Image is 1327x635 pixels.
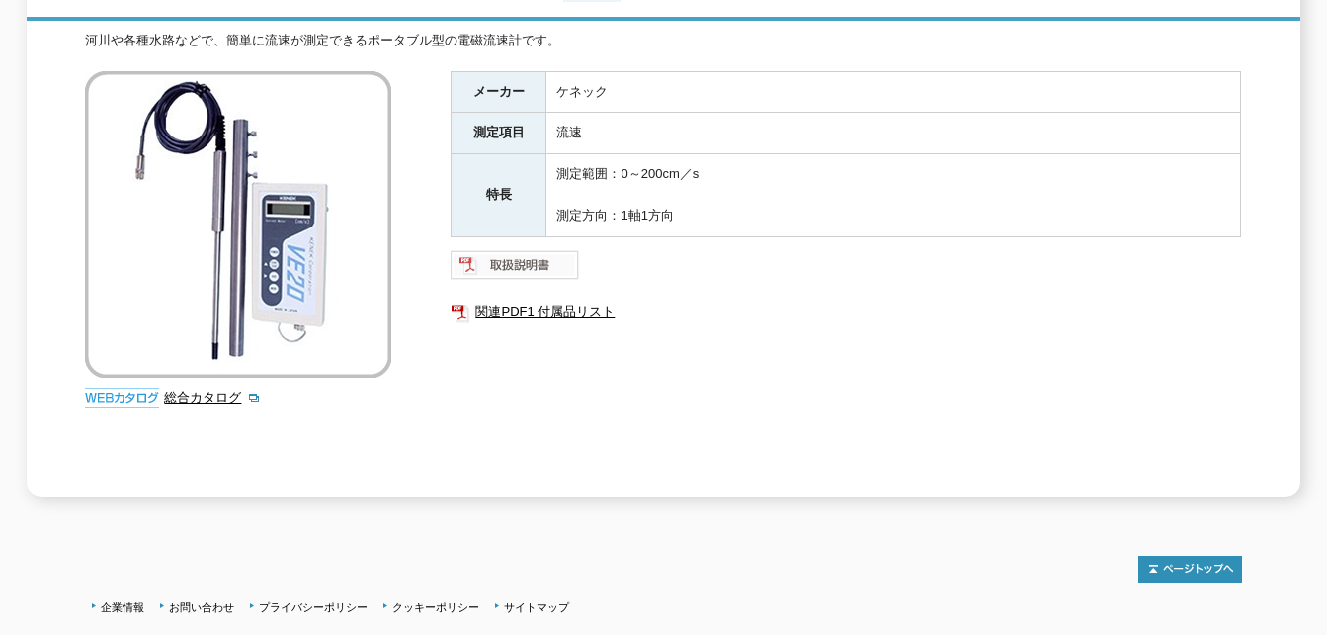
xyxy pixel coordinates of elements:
img: トップページへ [1138,556,1242,583]
td: ケネック [546,71,1241,113]
img: webカタログ [85,388,159,408]
img: 取扱説明書 [451,249,580,281]
a: 取扱説明書 [451,262,580,277]
a: 企業情報 [101,601,144,613]
th: 特長 [452,154,546,236]
a: プライバシーポリシー [259,601,368,613]
img: 電磁流速計 VE20 [85,71,391,378]
a: 総合カタログ [164,390,261,405]
td: 測定範囲：0～200cm／s 測定方向：1軸1方向 [546,154,1241,236]
th: メーカー [452,71,546,113]
a: サイトマップ [504,601,569,613]
a: クッキーポリシー [392,601,479,613]
th: 測定項目 [452,113,546,154]
a: 関連PDF1 付属品リスト [451,299,1241,324]
td: 流速 [546,113,1241,154]
a: お問い合わせ [169,601,234,613]
div: 河川や各種水路などで、簡単に流速が測定できるポータブル型の電磁流速計です。 [85,31,1241,51]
